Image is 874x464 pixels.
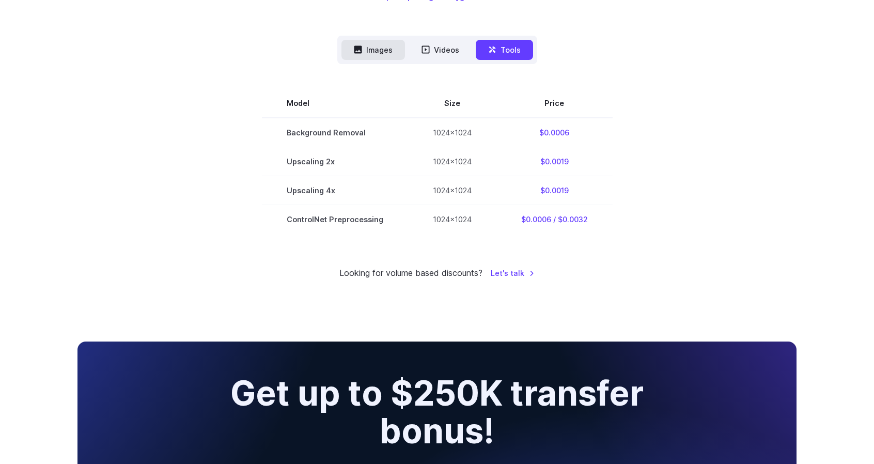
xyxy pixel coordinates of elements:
[262,118,408,147] td: Background Removal
[476,40,533,60] button: Tools
[341,40,405,60] button: Images
[496,205,613,234] td: $0.0006 / $0.0032
[262,176,408,205] td: Upscaling 4x
[409,40,472,60] button: Videos
[491,267,535,279] a: Let's talk
[339,267,482,280] small: Looking for volume based discounts?
[408,147,496,176] td: 1024x1024
[408,118,496,147] td: 1024x1024
[176,375,698,449] h2: Get up to $250K transfer bonus!
[262,89,408,118] th: Model
[262,205,408,234] td: ControlNet Preprocessing
[408,176,496,205] td: 1024x1024
[262,147,408,176] td: Upscaling 2x
[408,205,496,234] td: 1024x1024
[408,89,496,118] th: Size
[496,118,613,147] td: $0.0006
[496,89,613,118] th: Price
[496,176,613,205] td: $0.0019
[496,147,613,176] td: $0.0019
